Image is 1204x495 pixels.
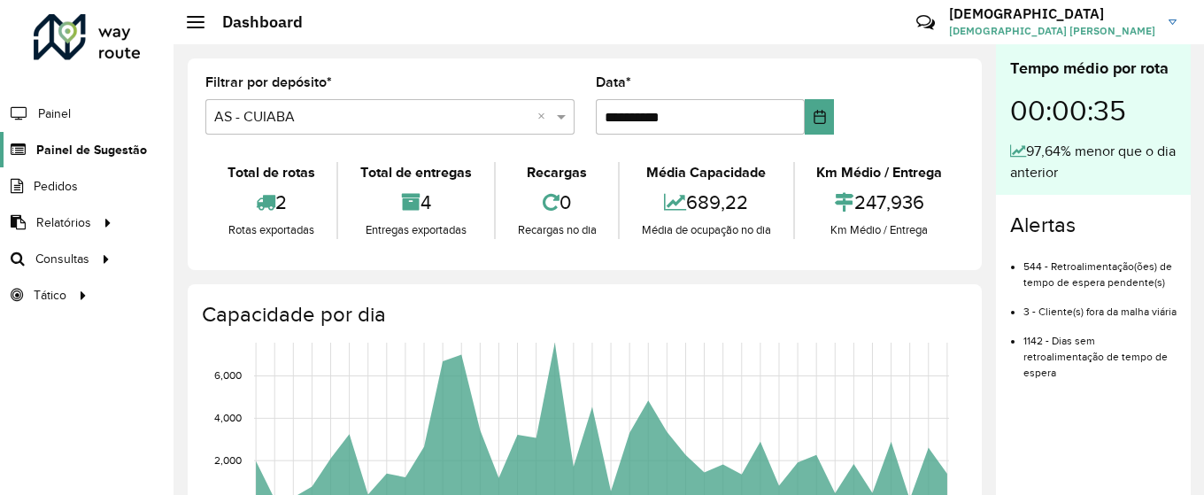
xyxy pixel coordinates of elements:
div: 97,64% menor que o dia anterior [1010,141,1177,183]
label: Data [596,72,631,93]
a: Contato Rápido [907,4,945,42]
span: Clear all [537,106,552,128]
h4: Alertas [1010,213,1177,238]
label: Filtrar por depósito [205,72,332,93]
span: Consultas [35,250,89,268]
div: Rotas exportadas [210,221,332,239]
h4: Capacidade por dia [202,302,964,328]
text: 2,000 [214,454,242,466]
div: Recargas [500,162,614,183]
div: 689,22 [624,183,788,221]
div: Km Médio / Entrega [799,221,960,239]
span: Painel de Sugestão [36,141,147,159]
button: Choose Date [805,99,834,135]
h3: [DEMOGRAPHIC_DATA] [949,5,1155,22]
span: Tático [34,286,66,305]
li: 3 - Cliente(s) fora da malha viária [1023,290,1177,320]
span: [DEMOGRAPHIC_DATA] [PERSON_NAME] [949,23,1155,39]
div: Tempo médio por rota [1010,57,1177,81]
li: 1142 - Dias sem retroalimentação de tempo de espera [1023,320,1177,381]
div: Média Capacidade [624,162,788,183]
h2: Dashboard [205,12,303,32]
li: 544 - Retroalimentação(ões) de tempo de espera pendente(s) [1023,245,1177,290]
text: 4,000 [214,412,242,423]
div: Km Médio / Entrega [799,162,960,183]
div: 247,936 [799,183,960,221]
div: 2 [210,183,332,221]
div: Média de ocupação no dia [624,221,788,239]
text: 6,000 [214,370,242,382]
span: Pedidos [34,177,78,196]
div: Entregas exportadas [343,221,489,239]
div: Total de rotas [210,162,332,183]
div: Total de entregas [343,162,489,183]
span: Relatórios [36,213,91,232]
div: 4 [343,183,489,221]
span: Painel [38,104,71,123]
div: 0 [500,183,614,221]
div: 00:00:35 [1010,81,1177,141]
div: Recargas no dia [500,221,614,239]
